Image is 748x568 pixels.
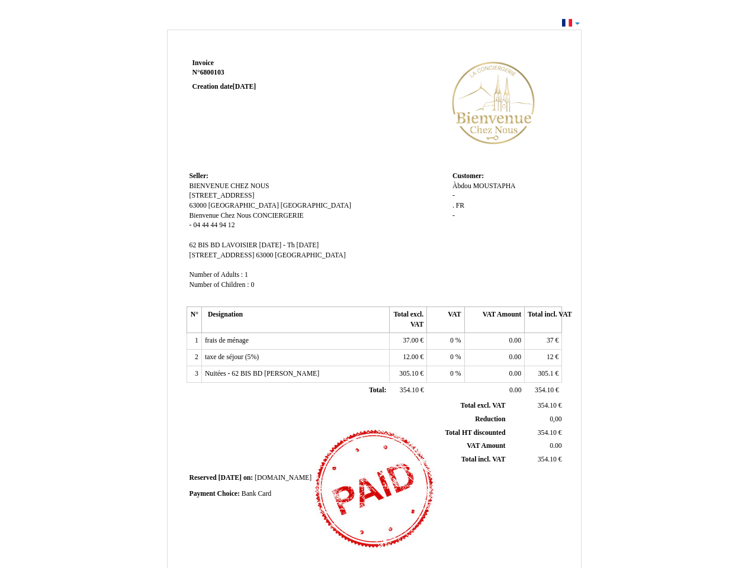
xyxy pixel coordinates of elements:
span: Reserved [190,474,217,482]
td: € [389,350,426,366]
span: Payment Choice: [190,490,240,498]
span: 0.00 [509,353,521,361]
span: VAT Amount [467,442,505,450]
span: 354.10 [538,456,557,463]
span: 354.10 [538,402,557,409]
span: Àbdou [452,182,471,190]
span: 354.10 [538,429,557,437]
th: VAT [427,307,464,333]
span: 37.00 [403,337,418,344]
td: € [508,453,564,467]
span: Total excl. VAT [461,402,506,409]
td: € [508,399,564,412]
td: 2 [187,350,201,366]
strong: N° [192,68,334,78]
span: 0.00 [509,386,521,394]
td: € [508,426,564,440]
span: 1 [245,271,248,279]
span: [GEOGRAPHIC_DATA] [281,202,351,209]
span: [STREET_ADDRESS] [190,192,255,199]
span: 354.10 [535,386,554,394]
span: 0 [450,337,454,344]
th: N° [187,307,201,333]
span: CONCIERGERIE [253,212,304,220]
span: MOUSTAPHA [473,182,516,190]
th: Total excl. VAT [389,307,426,333]
span: . [452,202,454,209]
th: Designation [201,307,389,333]
td: 3 [187,366,201,382]
th: Total incl. VAT [525,307,562,333]
span: Nuitées - 62 BIS BD [PERSON_NAME] [205,370,319,377]
span: [STREET_ADDRESS] [190,251,255,259]
td: % [427,350,464,366]
span: FR [456,202,464,209]
td: % [427,366,464,382]
td: € [389,382,426,399]
span: 04 44 44 94 12 [193,221,235,229]
td: € [525,366,562,382]
span: Number of Children : [190,281,249,289]
span: frais de ménage [205,337,249,344]
td: € [525,333,562,350]
span: [DOMAIN_NAME] [255,474,312,482]
span: 0 [450,370,454,377]
span: - [452,192,455,199]
span: taxe de séjour (5%) [205,353,259,361]
td: € [389,333,426,350]
span: 0,00 [550,415,561,423]
span: Invoice [192,59,214,67]
td: 1 [187,333,201,350]
span: 63000 [256,251,273,259]
span: 0 [450,353,454,361]
span: 37 [547,337,554,344]
span: [GEOGRAPHIC_DATA] [208,202,279,209]
span: - [190,221,192,229]
span: 0.00 [509,370,521,377]
span: on: [243,474,253,482]
td: € [525,350,562,366]
span: - [452,212,455,220]
span: Total incl. VAT [461,456,506,463]
span: 0.00 [550,442,561,450]
td: € [389,366,426,382]
span: BIENVENUE CHEZ NOUS [190,182,269,190]
span: 12 [547,353,554,361]
td: % [427,333,464,350]
span: 354.10 [400,386,419,394]
span: Number of Adults : [190,271,243,279]
span: Customer: [452,172,484,180]
span: 63000 [190,202,207,209]
img: logo [428,59,559,147]
span: Total: [369,386,386,394]
th: VAT Amount [464,307,524,333]
strong: Creation date [192,83,256,91]
span: Reduction [475,415,505,423]
span: Seller: [190,172,208,180]
span: Total HT discounted [445,429,505,437]
span: 305.10 [399,370,418,377]
span: [GEOGRAPHIC_DATA] [275,251,345,259]
td: € [525,382,562,399]
span: [DATE] [233,83,256,91]
span: Bank Card [242,490,271,498]
span: 12.00 [403,353,418,361]
span: [DATE] - Th [DATE] [259,241,319,249]
span: [DATE] [219,474,242,482]
span: 6800103 [200,69,224,76]
span: 62 BIS BD LAVOISIER [190,241,258,249]
span: 0 [251,281,254,289]
span: 0.00 [509,337,521,344]
span: 305.1 [538,370,553,377]
span: Bienvenue Chez Nous [190,212,252,220]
